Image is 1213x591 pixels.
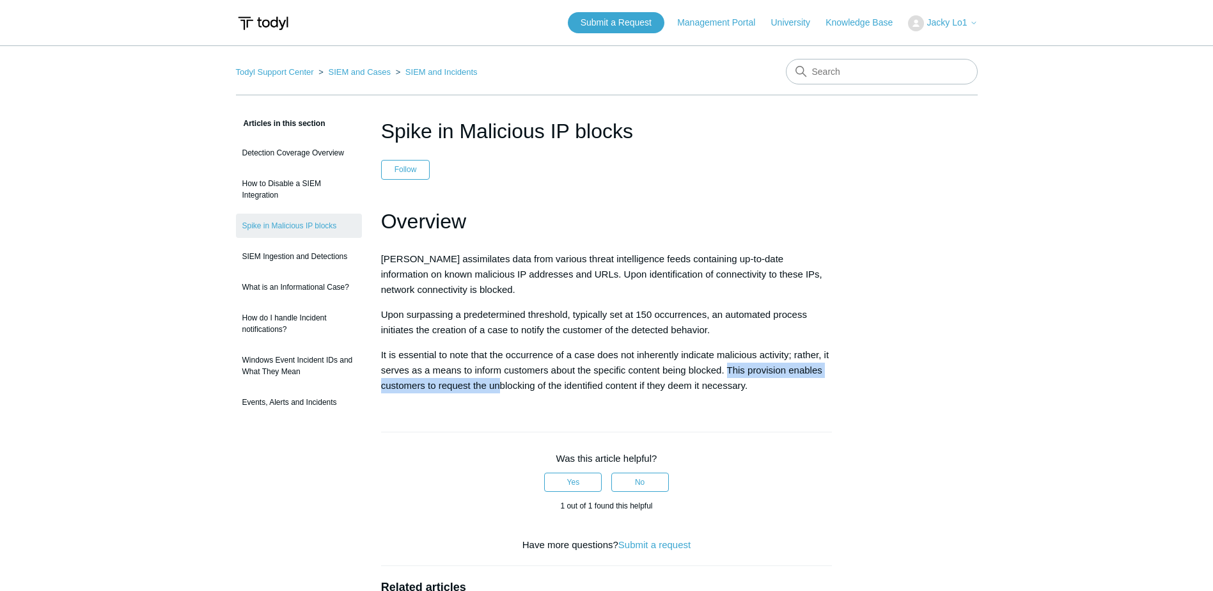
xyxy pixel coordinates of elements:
div: Have more questions? [381,538,833,553]
p: It is essential to note that the occurrence of a case does not inherently indicate malicious acti... [381,347,833,393]
input: Search [786,59,978,84]
a: Spike in Malicious IP blocks [236,214,362,238]
img: Todyl Support Center Help Center home page [236,12,290,35]
p: Upon surpassing a predetermined threshold, typically set at 150 occurrences, an automated process... [381,307,833,338]
a: Detection Coverage Overview [236,141,362,165]
a: Submit a request [618,539,691,550]
a: University [771,16,823,29]
span: Was this article helpful? [556,453,657,464]
a: Submit a Request [568,12,664,33]
a: SIEM and Cases [328,67,391,77]
button: Jacky Lo1 [908,15,977,31]
h1: Spike in Malicious IP blocks [381,116,833,146]
li: SIEM and Cases [316,67,393,77]
li: Todyl Support Center [236,67,317,77]
span: 1 out of 1 found this helpful [560,501,652,510]
a: Todyl Support Center [236,67,314,77]
a: Windows Event Incident IDs and What They Mean [236,348,362,384]
a: SIEM and Incidents [405,67,478,77]
a: What is an Informational Case? [236,275,362,299]
a: Events, Alerts and Incidents [236,390,362,414]
a: Management Portal [677,16,768,29]
p: [PERSON_NAME] assimilates data from various threat intelligence feeds containing up-to-date infor... [381,251,833,297]
li: SIEM and Incidents [393,67,478,77]
a: SIEM Ingestion and Detections [236,244,362,269]
a: How do I handle Incident notifications? [236,306,362,342]
a: How to Disable a SIEM Integration [236,171,362,207]
a: Knowledge Base [826,16,905,29]
button: Follow Article [381,160,430,179]
span: Jacky Lo1 [927,17,967,28]
span: Articles in this section [236,119,325,128]
button: This article was not helpful [611,473,669,492]
button: This article was helpful [544,473,602,492]
h1: Overview [381,205,833,238]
